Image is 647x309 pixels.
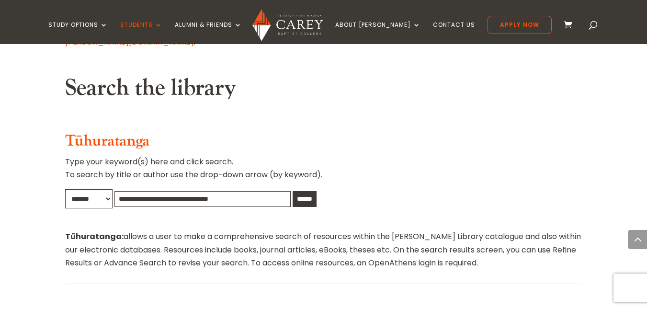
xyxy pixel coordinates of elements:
strong: Tūhuratanga: [65,231,124,242]
a: Contact Us [433,22,475,44]
a: About [PERSON_NAME] [335,22,420,44]
p: Type your keyword(s) here and click search. To search by title or author use the drop-down arrow ... [65,155,582,189]
h2: Search the library [65,74,582,107]
a: Students [120,22,162,44]
a: Study Options [48,22,108,44]
p: allows a user to make a comprehensive search of resources within the [PERSON_NAME] Library catalo... [65,230,582,269]
img: Carey Baptist College [252,9,323,41]
a: Alumni & Friends [175,22,242,44]
a: Apply Now [488,16,552,34]
h3: Tūhuratanga [65,132,582,155]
